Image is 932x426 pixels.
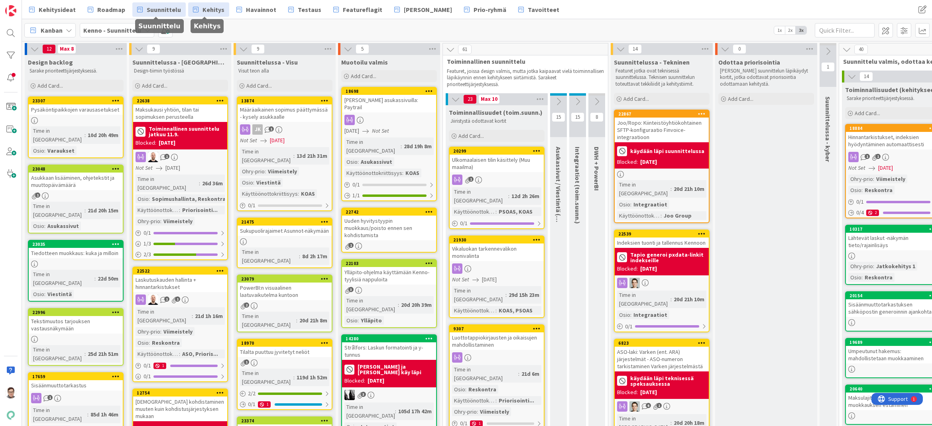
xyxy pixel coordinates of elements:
[31,270,94,287] div: Time in [GEOGRAPHIC_DATA]
[240,312,296,329] div: Time in [GEOGRAPHIC_DATA]
[614,110,710,223] a: 22867Joo/Ropo: Kiinteistöyhtiökohtainen SFTP-konfiguraatio Finvoice-integraatioonkäydään läpi suu...
[341,87,437,201] a: 18698[PERSON_NAME] asukassivuilla: Paytrail[DATE]Not SetTime in [GEOGRAPHIC_DATA]:28d 19h 8mOsio:...
[497,207,535,216] div: PSOAS, KOAS
[856,198,864,206] span: 0 / 1
[136,164,153,171] i: Not Set
[175,296,180,302] span: 1
[136,139,156,147] div: Blocked:
[468,177,474,182] span: 1
[237,96,332,211] a: 13874Määräaikainen sopimus päättymässä - kysely asukkaalleJKNot Set[DATE]Time in [GEOGRAPHIC_DATA...
[482,275,497,284] span: [DATE]
[873,262,874,271] span: :
[358,316,359,325] span: :
[856,208,864,217] span: 0 / 4
[617,291,670,308] div: Time in [GEOGRAPHIC_DATA]
[629,278,640,288] img: TT
[94,274,96,283] span: :
[341,208,437,253] a: 22742Uuden hyvitystyypin muokkaus/poisto ennen sen kohdistumista
[86,131,120,139] div: 10d 20h 49m
[133,97,227,122] div: 22638Maksukausi yhtiön, tilan tai sopimuksen perusteella
[161,327,195,336] div: Viimeistely
[497,306,535,315] div: KOAS, PSOAS
[495,207,497,216] span: :
[404,5,452,14] span: [PERSON_NAME]
[35,192,40,198] span: 1
[29,316,123,334] div: Tekstimuutos tarjouksen vastausnäkymään
[662,211,694,220] div: Joo Group
[615,322,709,332] div: 0/1
[28,308,124,366] a: 22996Tekstimuutos tarjouksen vastausnäkymäänTime in [GEOGRAPHIC_DATA]:25d 21h 51m
[344,169,402,177] div: Käyttöönottokriittisyys
[45,290,74,298] div: Viestintä
[346,261,436,266] div: 22103
[630,310,631,319] span: :
[618,111,709,117] div: 22867
[136,175,199,192] div: Time in [GEOGRAPHIC_DATA]
[295,151,329,160] div: 13d 21h 31m
[617,200,630,209] div: Osio
[41,3,43,10] div: 1
[458,132,484,139] span: Add Card...
[358,157,359,166] span: :
[450,155,544,172] div: Ulkomaalaisen tilin käsittely (Muu maailma)
[298,5,321,14] span: Testaus
[401,142,402,151] span: :
[342,190,436,200] div: 1/1
[31,126,85,144] div: Time in [GEOGRAPHIC_DATA]
[617,158,638,166] div: Blocked:
[878,164,893,172] span: [DATE]
[617,180,670,198] div: Time in [GEOGRAPHIC_DATA]
[193,312,225,320] div: 21d 1h 16m
[298,189,299,198] span: :
[270,136,285,145] span: [DATE]
[453,148,544,154] div: 20299
[297,316,329,325] div: 20d 21h 8m
[240,137,257,144] i: Not Set
[450,147,544,172] div: 20299Ulkomaalaisen tilin käsittely (Muu maailma)
[96,274,120,283] div: 22d 50m
[874,175,907,183] div: Viimeistely
[861,186,863,194] span: :
[136,194,149,203] div: Osio
[452,276,469,283] i: Not Set
[238,97,332,104] div: 13874
[341,259,437,328] a: 22103Ylläpito-ohjelma käyttämään Kenno-tyylisiä nappuloitaTime in [GEOGRAPHIC_DATA]:20d 20h 39mOs...
[200,179,225,188] div: 26d 36m
[452,207,495,216] div: Käyttöönottokriittisyys
[44,146,45,155] span: :
[180,206,220,214] div: Priorisointi...
[136,307,192,325] div: Time in [GEOGRAPHIC_DATA]
[160,327,161,336] span: :
[133,249,227,259] div: 2/3
[617,211,661,220] div: Käyttöönottokriittisyys
[328,2,387,17] a: Featureflagit
[29,104,123,115] div: Pysäköntipaikkojen varausasetukset
[29,165,123,190] div: 23048Asukkaan lisääminen, ohjetekstit ja muuttopäivämäärä
[848,175,873,183] div: Ohry-prio
[160,217,161,226] span: :
[237,218,332,268] a: 21475Sukupuolirajaimet Asunnot-näkymäänTime in [GEOGRAPHIC_DATA]:8d 2h 17m
[144,250,151,259] span: 2 / 3
[342,180,436,190] div: 0/1
[133,239,227,249] div: 1/3
[86,206,120,215] div: 21d 20h 15m
[142,82,167,89] span: Add Card...
[618,231,709,237] div: 22539
[866,210,879,216] div: 2
[460,219,468,228] span: 0 / 1
[240,167,265,176] div: Ohry-prio
[450,218,544,228] div: 0/1
[29,97,123,104] div: 23307
[133,267,227,275] div: 22522
[617,265,638,273] div: Blocked:
[149,126,225,137] b: Toiminnallinen suunnittelu jatkuu 11.9.
[848,186,861,194] div: Osio
[144,229,151,237] span: 0 / 1
[240,147,293,165] div: Time in [GEOGRAPHIC_DATA]
[528,5,559,14] span: Tavoitteet
[453,237,544,243] div: 21930
[848,164,865,171] i: Not Set
[615,278,709,288] div: TT
[269,126,274,132] span: 1
[199,179,200,188] span: :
